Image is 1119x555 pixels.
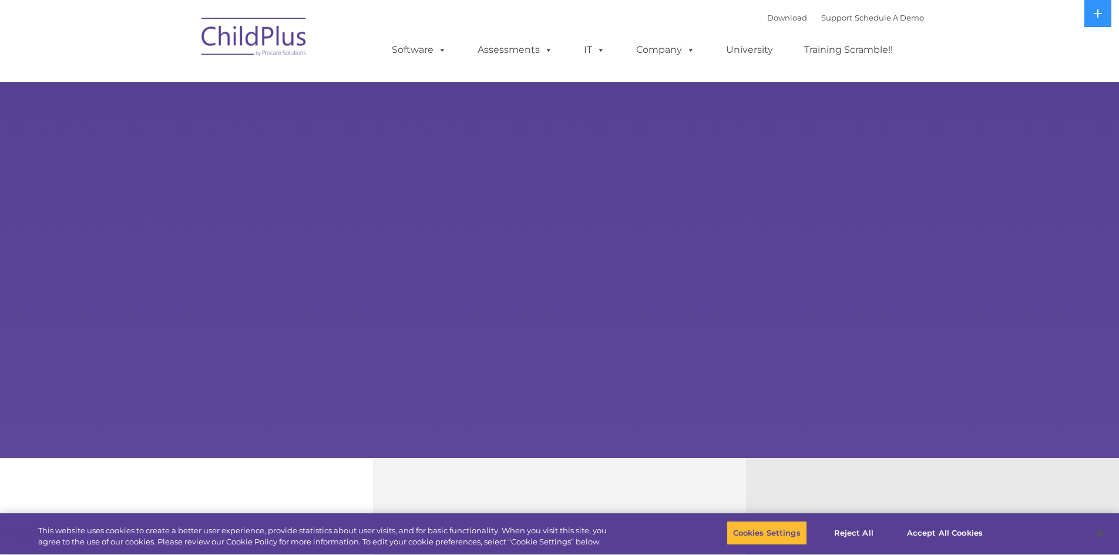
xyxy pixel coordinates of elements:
button: Cookies Settings [727,521,807,546]
a: Support [821,13,852,22]
button: Close [1087,520,1113,546]
div: This website uses cookies to create a better user experience, provide statistics about user visit... [38,525,616,548]
a: University [714,38,785,62]
a: Training Scramble!! [792,38,905,62]
a: Software [380,38,458,62]
img: ChildPlus by Procare Solutions [196,9,313,68]
button: Reject All [817,521,891,546]
a: Company [624,38,707,62]
a: Assessments [466,38,564,62]
a: IT [572,38,617,62]
a: Download [767,13,807,22]
button: Accept All Cookies [900,521,989,546]
font: | [767,13,924,22]
a: Schedule A Demo [855,13,924,22]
